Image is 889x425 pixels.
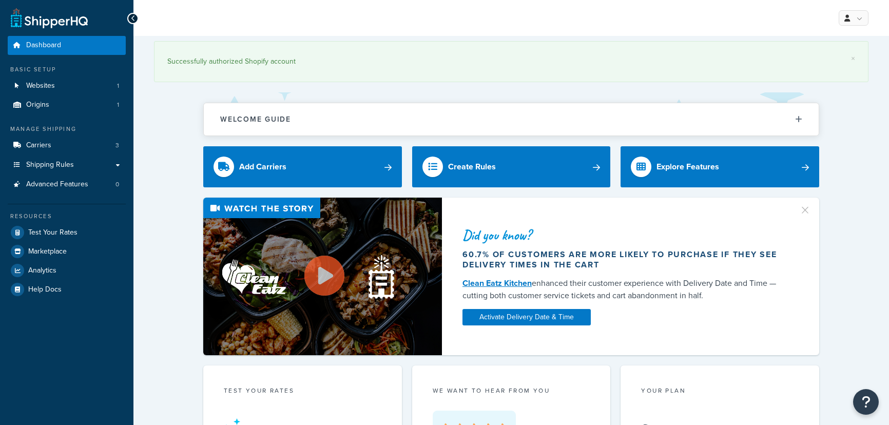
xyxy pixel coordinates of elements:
div: Manage Shipping [8,125,126,133]
a: Websites1 [8,76,126,95]
a: Test Your Rates [8,223,126,242]
a: Shipping Rules [8,156,126,175]
span: Marketplace [28,247,67,256]
span: 0 [115,180,119,189]
span: Carriers [26,141,51,150]
a: Add Carriers [203,146,402,187]
span: Origins [26,101,49,109]
a: Help Docs [8,280,126,299]
a: Create Rules [412,146,611,187]
span: Advanced Features [26,180,88,189]
div: Did you know? [462,228,787,242]
li: Advanced Features [8,175,126,194]
span: Shipping Rules [26,161,74,169]
li: Carriers [8,136,126,155]
p: we want to hear from you [433,386,590,395]
div: Resources [8,212,126,221]
span: Test Your Rates [28,228,78,237]
div: Basic Setup [8,65,126,74]
h2: Welcome Guide [220,115,291,123]
li: Websites [8,76,126,95]
div: Create Rules [448,160,496,174]
a: Activate Delivery Date & Time [462,309,591,325]
span: Help Docs [28,285,62,294]
a: Clean Eatz Kitchen [462,277,532,289]
a: Marketplace [8,242,126,261]
div: Successfully authorized Shopify account [167,54,855,69]
li: Origins [8,95,126,114]
div: enhanced their customer experience with Delivery Date and Time — cutting both customer service ti... [462,277,787,302]
span: Websites [26,82,55,90]
button: Open Resource Center [853,389,879,415]
button: Welcome Guide [204,103,819,136]
a: Carriers3 [8,136,126,155]
a: Explore Features [621,146,819,187]
a: Analytics [8,261,126,280]
div: 60.7% of customers are more likely to purchase if they see delivery times in the cart [462,249,787,270]
a: Advanced Features0 [8,175,126,194]
a: × [851,54,855,63]
div: Your Plan [641,386,799,398]
span: Analytics [28,266,56,275]
img: Video thumbnail [203,198,442,355]
span: 1 [117,101,119,109]
div: Explore Features [656,160,719,174]
span: 1 [117,82,119,90]
div: Add Carriers [239,160,286,174]
div: Test your rates [224,386,381,398]
a: Dashboard [8,36,126,55]
span: Dashboard [26,41,61,50]
span: 3 [115,141,119,150]
a: Origins1 [8,95,126,114]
